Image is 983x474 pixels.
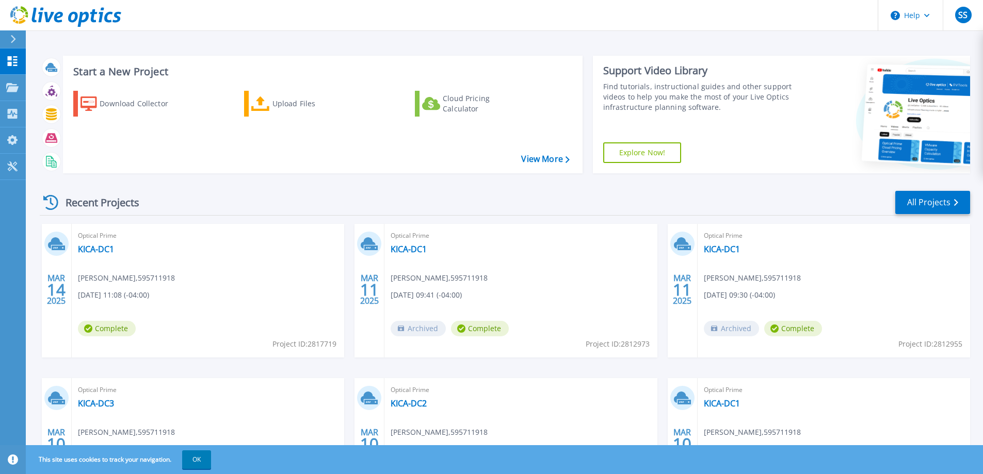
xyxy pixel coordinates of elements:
[360,425,379,463] div: MAR 2025
[47,439,66,448] span: 10
[78,244,114,254] a: KICA-DC1
[78,444,149,455] span: [DATE] 11:45 (-04:00)
[73,66,569,77] h3: Start a New Project
[78,427,175,438] span: [PERSON_NAME] , 595711918
[415,91,530,117] a: Cloud Pricing Calculator
[391,289,462,301] span: [DATE] 09:41 (-04:00)
[360,439,379,448] span: 10
[391,427,488,438] span: [PERSON_NAME] , 595711918
[46,271,66,308] div: MAR 2025
[73,91,188,117] a: Download Collector
[521,154,569,164] a: View More
[704,444,775,455] span: [DATE] 11:01 (-04:00)
[672,425,692,463] div: MAR 2025
[704,384,964,396] span: Optical Prime
[895,191,970,214] a: All Projects
[391,398,427,408] a: KICA-DC2
[100,93,182,114] div: Download Collector
[673,439,691,448] span: 10
[78,398,114,408] a: KICA-DC3
[673,285,691,294] span: 11
[672,271,692,308] div: MAR 2025
[360,271,379,308] div: MAR 2025
[47,285,66,294] span: 14
[360,285,379,294] span: 11
[244,91,359,117] a: Upload Files
[764,321,822,336] span: Complete
[78,289,149,301] span: [DATE] 11:08 (-04:00)
[704,230,964,241] span: Optical Prime
[704,289,775,301] span: [DATE] 09:30 (-04:00)
[391,384,651,396] span: Optical Prime
[704,244,740,254] a: KICA-DC1
[182,450,211,469] button: OK
[443,93,525,114] div: Cloud Pricing Calculator
[603,64,796,77] div: Support Video Library
[958,11,968,19] span: SS
[391,230,651,241] span: Optical Prime
[78,272,175,284] span: [PERSON_NAME] , 595711918
[78,321,136,336] span: Complete
[40,190,153,215] div: Recent Projects
[391,272,488,284] span: [PERSON_NAME] , 595711918
[78,230,338,241] span: Optical Prime
[704,398,740,408] a: KICA-DC1
[391,321,446,336] span: Archived
[391,244,427,254] a: KICA-DC1
[704,321,759,336] span: Archived
[78,384,338,396] span: Optical Prime
[586,338,650,350] span: Project ID: 2812973
[46,425,66,463] div: MAR 2025
[704,427,801,438] span: [PERSON_NAME] , 595711918
[272,93,355,114] div: Upload Files
[451,321,509,336] span: Complete
[603,81,796,112] div: Find tutorials, instructional guides and other support videos to help you make the most of your L...
[898,338,962,350] span: Project ID: 2812955
[603,142,682,163] a: Explore Now!
[704,272,801,284] span: [PERSON_NAME] , 595711918
[28,450,211,469] span: This site uses cookies to track your navigation.
[391,444,462,455] span: [DATE] 11:36 (-04:00)
[272,338,336,350] span: Project ID: 2817719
